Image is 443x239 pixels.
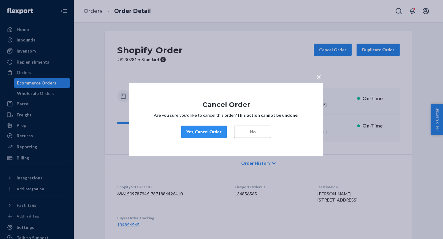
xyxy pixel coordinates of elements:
[316,72,321,82] span: ×
[237,112,298,118] strong: This action cannot be undone.
[181,126,227,138] button: Yes, Cancel Order
[234,126,271,138] button: No
[186,129,221,135] div: Yes, Cancel Order
[148,101,305,108] h1: Cancel Order
[148,112,305,118] p: Are you sure you’d like to cancel this order?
